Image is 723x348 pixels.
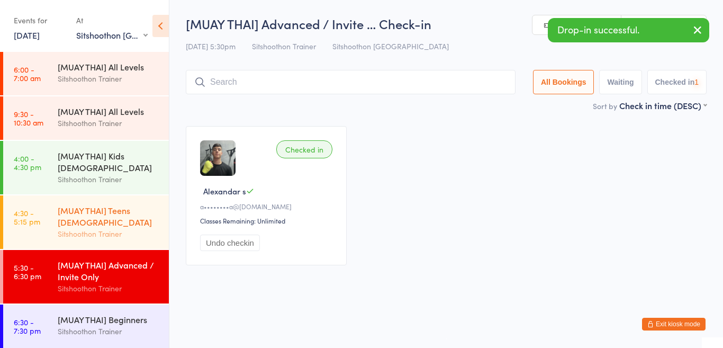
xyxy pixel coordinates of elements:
[58,173,160,185] div: Sitshoothon Trainer
[533,70,594,94] button: All Bookings
[76,29,148,41] div: Sitshoothon [GEOGRAPHIC_DATA]
[14,110,43,127] time: 9:30 - 10:30 am
[599,70,641,94] button: Waiting
[200,216,336,225] div: Classes Remaining: Unlimited
[58,314,160,325] div: [MUAY THAI] Beginners
[186,70,516,94] input: Search
[58,117,160,129] div: Sitshoothon Trainer
[186,15,707,32] h2: [MUAY THAI] Advanced / Invite … Check-in
[14,209,40,226] time: 4:30 - 5:15 pm
[593,101,617,111] label: Sort by
[252,41,316,51] span: Sitshoothon Trainer
[14,12,66,29] div: Events for
[619,100,707,111] div: Check in time (DESC)
[14,65,41,82] time: 6:00 - 7:00 am
[3,96,169,140] a: 9:30 -10:30 am[MUAY THAI] All LevelsSitshoothon Trainer
[14,154,41,171] time: 4:00 - 4:30 pm
[332,41,449,51] span: Sitshoothon [GEOGRAPHIC_DATA]
[58,282,160,295] div: Sitshoothon Trainer
[200,140,236,176] img: image1715844869.png
[276,140,332,158] div: Checked in
[58,61,160,73] div: [MUAY THAI] All Levels
[694,78,699,86] div: 1
[58,325,160,337] div: Sitshoothon Trainer
[3,52,169,95] a: 6:00 -7:00 am[MUAY THAI] All LevelsSitshoothon Trainer
[200,202,336,211] div: a••••••••a@[DOMAIN_NAME]
[58,228,160,240] div: Sitshoothon Trainer
[548,18,709,42] div: Drop-in successful.
[186,41,236,51] span: [DATE] 5:30pm
[14,318,41,335] time: 6:30 - 7:30 pm
[3,250,169,304] a: 5:30 -6:30 pm[MUAY THAI] Advanced / Invite OnlySitshoothon Trainer
[14,263,41,280] time: 5:30 - 6:30 pm
[14,29,40,41] a: [DATE]
[200,235,260,251] button: Undo checkin
[642,318,706,331] button: Exit kiosk mode
[58,259,160,282] div: [MUAY THAI] Advanced / Invite Only
[647,70,707,94] button: Checked in1
[58,150,160,173] div: [MUAY THAI] Kids [DEMOGRAPHIC_DATA]
[203,185,246,197] span: Alexandar s
[58,204,160,228] div: [MUAY THAI] Teens [DEMOGRAPHIC_DATA]
[3,141,169,194] a: 4:00 -4:30 pm[MUAY THAI] Kids [DEMOGRAPHIC_DATA]Sitshoothon Trainer
[3,195,169,249] a: 4:30 -5:15 pm[MUAY THAI] Teens [DEMOGRAPHIC_DATA]Sitshoothon Trainer
[3,305,169,348] a: 6:30 -7:30 pm[MUAY THAI] BeginnersSitshoothon Trainer
[58,73,160,85] div: Sitshoothon Trainer
[58,105,160,117] div: [MUAY THAI] All Levels
[76,12,148,29] div: At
